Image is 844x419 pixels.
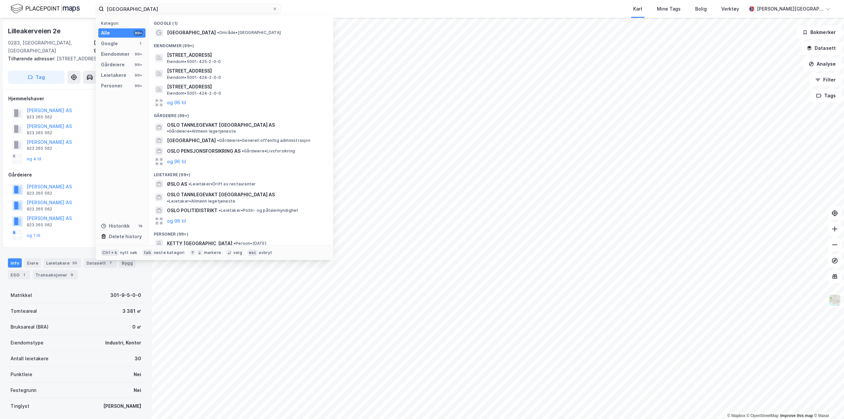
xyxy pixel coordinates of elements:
[71,260,79,266] div: 30
[101,222,130,230] div: Historikk
[148,167,333,179] div: Leietakere (99+)
[167,29,216,37] span: [GEOGRAPHIC_DATA]
[167,137,216,145] span: [GEOGRAPHIC_DATA]
[8,71,65,84] button: Tag
[8,26,62,36] div: Lilleakerveien 2e
[143,249,152,256] div: tab
[94,39,144,55] div: [GEOGRAPHIC_DATA], 9/5
[134,30,143,36] div: 99+
[167,207,217,214] span: OSLO POLITIDISTRIKT
[757,5,823,13] div: [PERSON_NAME][GEOGRAPHIC_DATA]
[101,50,130,58] div: Eiendommer
[11,371,32,378] div: Punktleie
[11,355,49,363] div: Antall leietakere
[242,148,295,154] span: Gårdeiere • Livsforsikring
[780,413,813,418] a: Improve this map
[167,121,275,129] span: OSLO TANNLEGEVAKT [GEOGRAPHIC_DATA] AS
[101,29,110,37] div: Alle
[134,73,143,78] div: 99+
[27,114,52,120] div: 923 265 562
[8,95,144,103] div: Hjemmelshaver
[217,30,281,35] span: Område • [GEOGRAPHIC_DATA]
[695,5,707,13] div: Bolig
[242,148,244,153] span: •
[167,51,325,59] span: [STREET_ADDRESS]
[8,56,57,61] span: Tilhørende adresser:
[810,73,841,86] button: Filter
[259,250,272,255] div: avbryt
[167,199,169,204] span: •
[721,5,739,13] div: Verktøy
[8,270,30,279] div: ESG
[148,226,333,238] div: Personer (99+)
[11,291,32,299] div: Matrikkel
[8,258,22,268] div: Info
[84,258,116,268] div: Datasett
[633,5,642,13] div: Kart
[132,323,141,331] div: 0 ㎡
[21,272,27,278] div: 1
[747,413,779,418] a: OpenStreetMap
[811,387,844,419] div: Chat Widget
[167,67,325,75] span: [STREET_ADDRESS]
[101,249,119,256] div: Ctrl + k
[657,5,681,13] div: Mine Tags
[138,41,143,46] div: 1
[148,108,333,120] div: Gårdeiere (99+)
[134,51,143,57] div: 99+
[11,307,37,315] div: Tomteareal
[134,371,141,378] div: Nei
[167,217,186,225] button: og 96 til
[204,250,221,255] div: markere
[801,42,841,55] button: Datasett
[27,207,52,212] div: 923 265 562
[8,39,94,55] div: 0283, [GEOGRAPHIC_DATA], [GEOGRAPHIC_DATA]
[797,26,841,39] button: Bokmerker
[154,250,185,255] div: neste kategori
[8,55,139,63] div: [STREET_ADDRESS]
[167,59,221,64] span: Eiendom • 5001-425-2-0-0
[134,62,143,67] div: 99+
[811,89,841,102] button: Tags
[217,138,310,143] span: Gårdeiere • Generell offentlig administrasjon
[11,339,44,347] div: Eiendomstype
[234,241,266,246] span: Person • [DATE]
[109,233,142,241] div: Delete history
[134,386,141,394] div: Nei
[167,75,221,80] span: Eiendom • 5001-424-2-0-0
[101,40,118,48] div: Google
[167,191,275,199] span: OSLO TANNLEGEVAKT [GEOGRAPHIC_DATA] AS
[27,130,52,136] div: 923 265 562
[27,146,52,151] div: 923 265 562
[11,386,36,394] div: Festegrunn
[167,180,187,188] span: ØSLO AS
[167,99,186,107] button: og 96 til
[44,258,81,268] div: Leietakere
[167,83,325,91] span: [STREET_ADDRESS]
[122,307,141,315] div: 3 381 ㎡
[11,3,80,15] img: logo.f888ab2527a4732fd821a326f86c7f29.svg
[8,171,144,179] div: Gårdeiere
[69,272,75,278] div: 9
[148,38,333,50] div: Eiendommer (99+)
[234,241,236,246] span: •
[167,129,169,134] span: •
[167,199,235,204] span: Leietaker • Allmenn legetjeneste
[247,249,258,256] div: esc
[803,57,841,71] button: Analyse
[188,181,190,186] span: •
[727,413,745,418] a: Mapbox
[107,260,114,266] div: 7
[120,250,138,255] div: nytt søk
[110,291,141,299] div: 301-9-5-0-0
[11,323,49,331] div: Bruksareal (BRA)
[134,83,143,88] div: 99+
[101,21,146,26] div: Kategori
[11,402,29,410] div: Tinglyst
[167,91,221,96] span: Eiendom • 5001-424-2-0-0
[148,16,333,27] div: Google (1)
[138,223,143,229] div: 19
[219,208,298,213] span: Leietaker • Politi- og påtalemyndighet
[101,82,122,90] div: Personer
[103,402,141,410] div: [PERSON_NAME]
